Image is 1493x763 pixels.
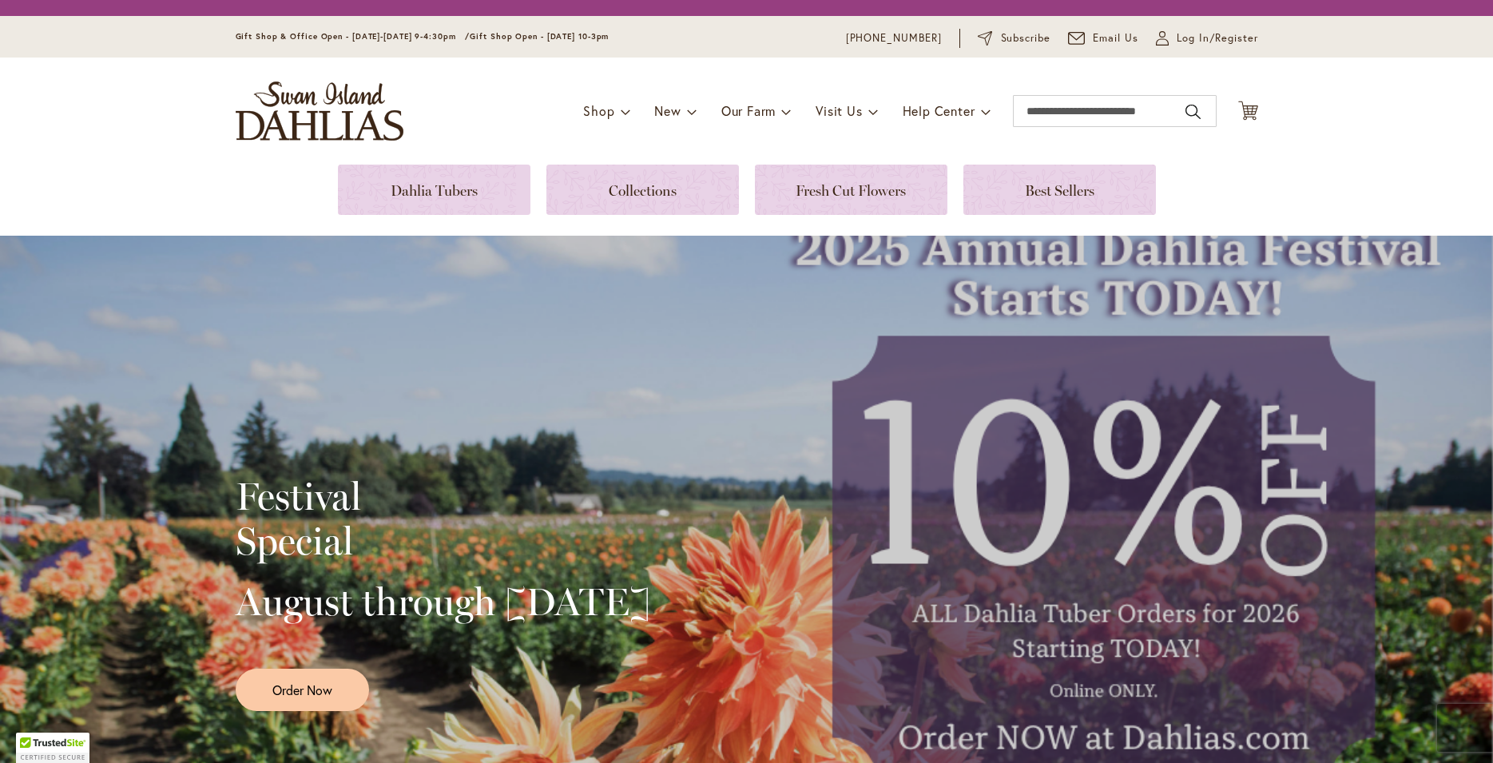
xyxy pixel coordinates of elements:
[903,102,975,119] span: Help Center
[1156,30,1258,46] a: Log In/Register
[470,31,609,42] span: Gift Shop Open - [DATE] 10-3pm
[978,30,1050,46] a: Subscribe
[816,102,862,119] span: Visit Us
[1068,30,1138,46] a: Email Us
[846,30,943,46] a: [PHONE_NUMBER]
[236,579,650,624] h2: August through [DATE]
[583,102,614,119] span: Shop
[1177,30,1258,46] span: Log In/Register
[236,669,369,711] a: Order Now
[1093,30,1138,46] span: Email Us
[272,681,332,699] span: Order Now
[654,102,681,119] span: New
[236,31,471,42] span: Gift Shop & Office Open - [DATE]-[DATE] 9-4:30pm /
[1001,30,1051,46] span: Subscribe
[236,81,403,141] a: store logo
[236,474,650,563] h2: Festival Special
[721,102,776,119] span: Our Farm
